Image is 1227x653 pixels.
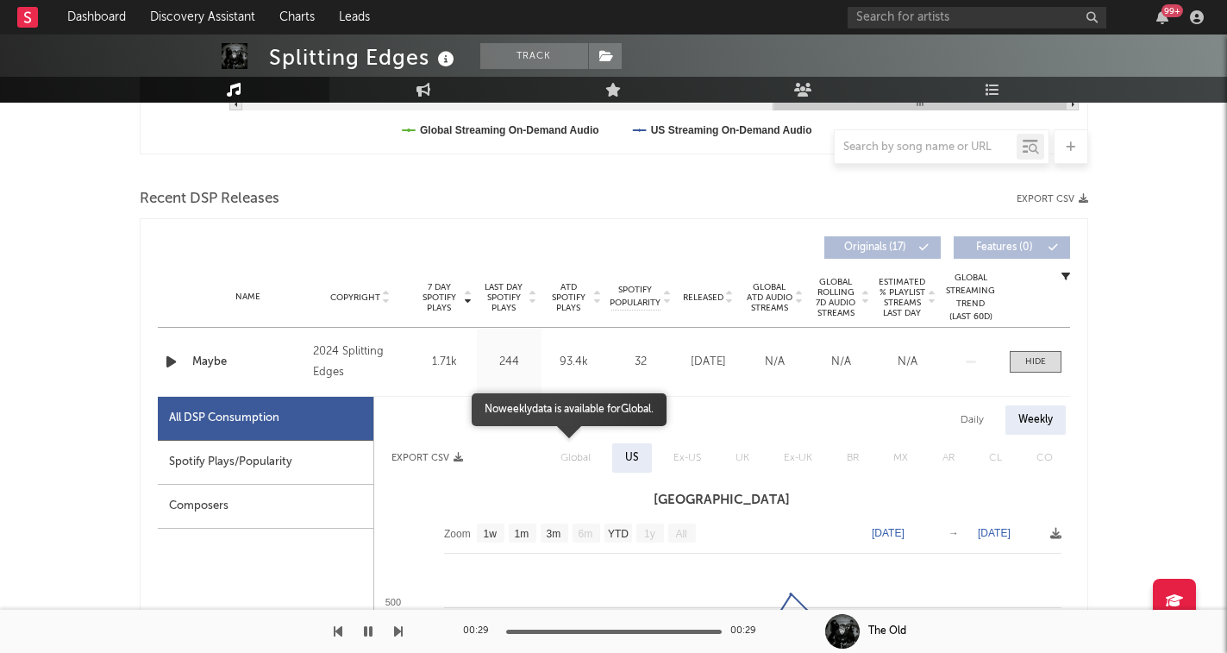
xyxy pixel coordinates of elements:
[948,527,959,539] text: →
[812,354,870,371] div: N/A
[483,528,497,540] text: 1w
[945,272,997,323] div: Global Streaming Trend (Last 60D)
[644,528,655,540] text: 1y
[879,354,936,371] div: N/A
[269,43,459,72] div: Splitting Edges
[954,236,1070,259] button: Features(0)
[835,141,1017,154] input: Search by song name or URL
[607,528,628,540] text: YTD
[1017,194,1088,204] button: Export CSV
[872,527,905,539] text: [DATE]
[481,282,527,313] span: Last Day Spotify Plays
[948,405,997,435] div: Daily
[836,242,915,253] span: Originals ( 17 )
[192,354,305,371] a: Maybe
[965,242,1044,253] span: Features ( 0 )
[879,277,926,318] span: Estimated % Playlist Streams Last Day
[514,528,529,540] text: 1m
[420,124,599,136] text: Global Streaming On-Demand Audio
[546,528,560,540] text: 3m
[192,291,305,304] div: Name
[746,282,793,313] span: Global ATD Audio Streams
[578,528,592,540] text: 6m
[978,527,1011,539] text: [DATE]
[158,441,373,485] div: Spotify Plays/Popularity
[650,124,811,136] text: US Streaming On-Demand Audio
[868,624,906,639] div: The Old
[481,354,537,371] div: 244
[463,621,498,642] div: 00:29
[416,282,462,313] span: 7 Day Spotify Plays
[1005,405,1066,435] div: Weekly
[546,354,602,371] div: 93.4k
[313,342,407,383] div: 2024 Splitting Edges
[625,448,639,468] div: US
[812,277,860,318] span: Global Rolling 7D Audio Streams
[675,528,686,540] text: All
[391,453,463,463] button: Export CSV
[169,408,279,429] div: All DSP Consumption
[158,485,373,529] div: Composers
[330,292,380,303] span: Copyright
[730,621,765,642] div: 00:29
[480,43,588,69] button: Track
[683,292,723,303] span: Released
[610,284,660,310] span: Spotify Popularity
[546,282,592,313] span: ATD Spotify Plays
[824,236,941,259] button: Originals(17)
[416,354,473,371] div: 1.71k
[1161,4,1183,17] div: 99 +
[1156,10,1168,24] button: 99+
[374,490,1070,511] h3: [GEOGRAPHIC_DATA]
[848,7,1106,28] input: Search for artists
[679,354,737,371] div: [DATE]
[610,354,671,371] div: 32
[385,597,400,607] text: 500
[746,354,804,371] div: N/A
[158,397,373,441] div: All DSP Consumption
[140,189,279,210] span: Recent DSP Releases
[444,528,471,540] text: Zoom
